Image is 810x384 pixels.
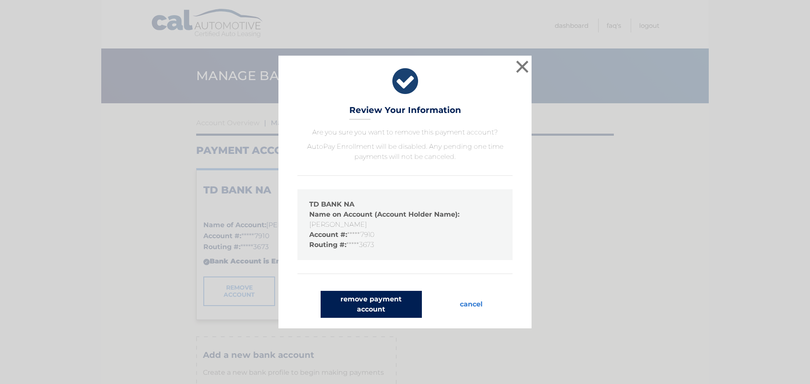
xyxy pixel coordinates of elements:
[297,127,513,137] p: Are you sure you want to remove this payment account?
[309,231,347,239] strong: Account #:
[309,209,501,230] li: [PERSON_NAME]
[297,142,513,162] p: AutoPay Enrollment will be disabled. Any pending one time payments will not be canceled.
[309,241,346,249] strong: Routing #:
[453,291,489,318] button: cancel
[309,200,354,208] strong: TD BANK NA
[514,58,531,75] button: ×
[309,210,459,218] strong: Name on Account (Account Holder Name):
[321,291,422,318] button: remove payment account
[349,105,461,120] h3: Review Your Information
